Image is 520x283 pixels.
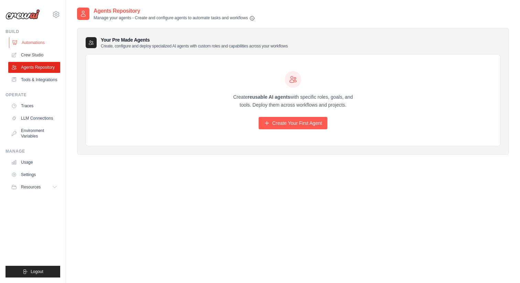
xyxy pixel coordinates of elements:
[8,169,60,180] a: Settings
[94,7,255,15] h2: Agents Repository
[9,37,61,48] a: Automations
[8,50,60,61] a: Crew Studio
[227,93,359,109] p: Create with specific roles, goals, and tools. Deploy them across workflows and projects.
[8,74,60,85] a: Tools & Integrations
[8,62,60,73] a: Agents Repository
[94,15,255,21] p: Manage your agents - Create and configure agents to automate tasks and workflows
[6,149,60,154] div: Manage
[8,157,60,168] a: Usage
[21,184,41,190] span: Resources
[8,182,60,193] button: Resources
[8,100,60,111] a: Traces
[101,43,288,49] p: Create, configure and deploy specialized AI agents with custom roles and capabilities across your...
[259,117,328,129] a: Create Your First Agent
[31,269,43,274] span: Logout
[6,92,60,98] div: Operate
[6,29,60,34] div: Build
[101,36,288,49] h3: Your Pre Made Agents
[6,9,40,20] img: Logo
[6,266,60,277] button: Logout
[8,113,60,124] a: LLM Connections
[8,125,60,142] a: Environment Variables
[248,94,290,100] strong: reusable AI agents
